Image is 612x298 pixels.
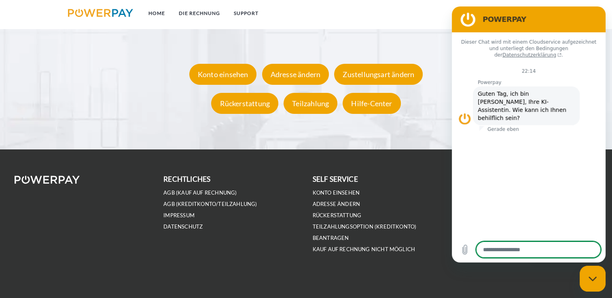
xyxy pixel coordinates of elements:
iframe: Schaltfläche zum Öffnen des Messaging-Fensters; Konversation läuft [580,266,606,292]
img: logo-powerpay-white.svg [15,176,80,184]
a: Rückerstattung [209,99,280,108]
a: AGB (Kreditkonto/Teilzahlung) [163,201,257,208]
a: Konto einsehen [313,189,360,196]
div: Zustellungsart ändern [334,64,423,85]
a: Adresse ändern [313,201,360,208]
div: Teilzahlung [284,93,337,114]
a: Hilfe-Center [341,99,402,108]
a: Kauf auf Rechnung nicht möglich [313,246,415,253]
div: Hilfe-Center [343,93,400,114]
a: Adresse ändern [260,70,331,79]
b: self service [313,175,358,183]
a: agb [502,6,527,21]
a: Home [142,6,172,21]
iframe: Messaging-Fenster [452,6,606,262]
a: Teilzahlung [282,99,339,108]
div: Adresse ändern [262,64,329,85]
a: DATENSCHUTZ [163,223,203,230]
a: DIE RECHNUNG [172,6,227,21]
div: Konto einsehen [189,64,257,85]
b: rechtliches [163,175,210,183]
a: Teilzahlungsoption (KREDITKONTO) beantragen [313,223,417,241]
a: Zustellungsart ändern [332,70,425,79]
img: logo-powerpay.svg [68,9,133,17]
a: SUPPORT [227,6,265,21]
a: Konto einsehen [187,70,259,79]
a: AGB (Kauf auf Rechnung) [163,189,237,196]
a: IMPRESSUM [163,212,195,219]
div: Rückerstattung [211,93,278,114]
a: Rückerstattung [313,212,362,219]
